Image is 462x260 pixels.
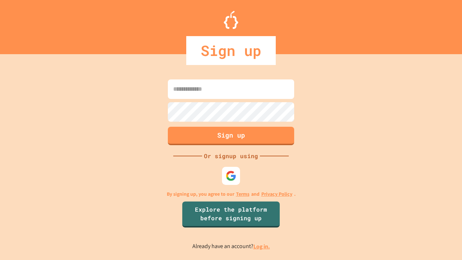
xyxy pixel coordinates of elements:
[253,243,270,250] a: Log in.
[224,11,238,29] img: Logo.svg
[236,190,249,198] a: Terms
[167,190,296,198] p: By signing up, you agree to our and .
[168,127,294,145] button: Sign up
[261,190,292,198] a: Privacy Policy
[182,201,280,227] a: Explore the platform before signing up
[186,36,276,65] div: Sign up
[192,242,270,251] p: Already have an account?
[226,170,236,181] img: google-icon.svg
[202,152,260,160] div: Or signup using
